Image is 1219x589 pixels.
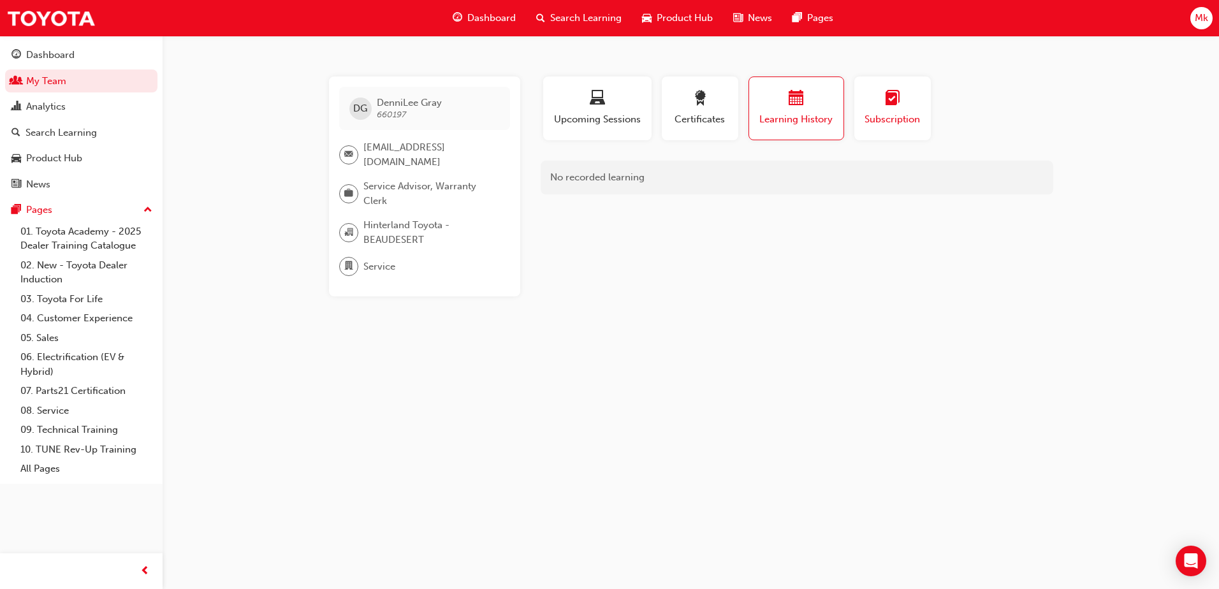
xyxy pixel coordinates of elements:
[759,112,834,127] span: Learning History
[782,5,843,31] a: pages-iconPages
[11,153,21,164] span: car-icon
[15,222,157,256] a: 01. Toyota Academy - 2025 Dealer Training Catalogue
[723,5,782,31] a: news-iconNews
[748,76,844,140] button: Learning History
[26,177,50,192] div: News
[11,101,21,113] span: chart-icon
[854,76,931,140] button: Subscription
[363,259,395,274] span: Service
[5,147,157,170] a: Product Hub
[692,91,708,108] span: award-icon
[590,91,605,108] span: laptop-icon
[536,10,545,26] span: search-icon
[140,564,150,579] span: prev-icon
[5,121,157,145] a: Search Learning
[642,10,652,26] span: car-icon
[15,440,157,460] a: 10. TUNE Rev-Up Training
[15,347,157,381] a: 06. Electrification (EV & Hybrid)
[5,198,157,222] button: Pages
[5,41,157,198] button: DashboardMy TeamAnalyticsSearch LearningProduct HubNews
[15,289,157,309] a: 03. Toyota For Life
[15,309,157,328] a: 04. Customer Experience
[541,161,1053,194] div: No recorded learning
[1190,7,1213,29] button: Mk
[671,112,729,127] span: Certificates
[789,91,804,108] span: calendar-icon
[26,48,75,62] div: Dashboard
[550,11,622,25] span: Search Learning
[467,11,516,25] span: Dashboard
[5,43,157,67] a: Dashboard
[733,10,743,26] span: news-icon
[11,50,21,61] span: guage-icon
[657,11,713,25] span: Product Hub
[11,205,21,216] span: pages-icon
[543,76,652,140] button: Upcoming Sessions
[377,97,442,108] span: DenniLee Gray
[363,179,500,208] span: Service Advisor, Warranty Clerk
[5,95,157,119] a: Analytics
[453,10,462,26] span: guage-icon
[442,5,526,31] a: guage-iconDashboard
[11,127,20,139] span: search-icon
[526,5,632,31] a: search-iconSearch Learning
[363,140,500,169] span: [EMAIL_ADDRESS][DOMAIN_NAME]
[864,112,921,127] span: Subscription
[363,218,500,247] span: Hinterland Toyota - BEAUDESERT
[15,328,157,348] a: 05. Sales
[6,4,96,33] img: Trak
[792,10,802,26] span: pages-icon
[15,420,157,440] a: 09. Technical Training
[553,112,642,127] span: Upcoming Sessions
[11,76,21,87] span: people-icon
[1176,546,1206,576] div: Open Intercom Messenger
[1195,11,1208,25] span: Mk
[632,5,723,31] a: car-iconProduct Hub
[662,76,738,140] button: Certificates
[15,459,157,479] a: All Pages
[15,401,157,421] a: 08. Service
[26,151,82,166] div: Product Hub
[344,147,353,163] span: email-icon
[807,11,833,25] span: Pages
[344,258,353,275] span: department-icon
[26,203,52,217] div: Pages
[26,126,97,140] div: Search Learning
[5,173,157,196] a: News
[5,69,157,93] a: My Team
[344,185,353,202] span: briefcase-icon
[377,109,406,120] span: 660197
[26,99,66,114] div: Analytics
[748,11,772,25] span: News
[885,91,900,108] span: learningplan-icon
[11,179,21,191] span: news-icon
[353,101,367,116] span: DG
[15,381,157,401] a: 07. Parts21 Certification
[15,256,157,289] a: 02. New - Toyota Dealer Induction
[344,224,353,241] span: organisation-icon
[143,202,152,219] span: up-icon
